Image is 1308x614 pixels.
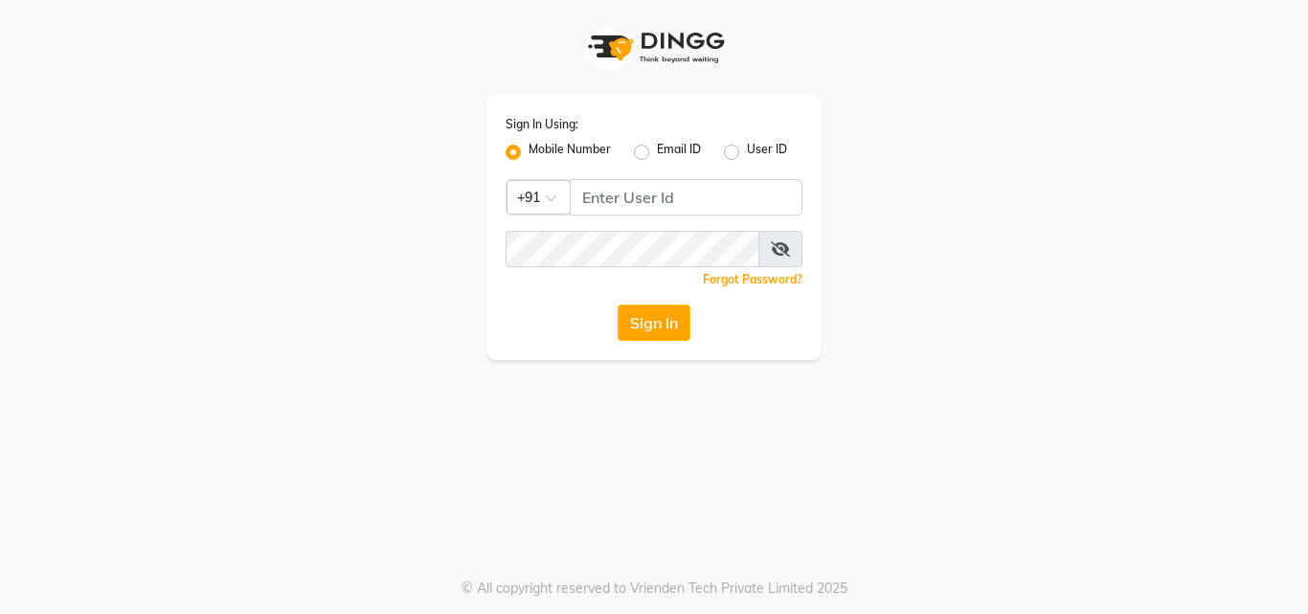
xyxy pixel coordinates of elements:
img: logo1.svg [577,19,731,76]
a: Forgot Password? [703,272,802,286]
label: Sign In Using: [506,116,578,133]
label: Mobile Number [529,141,611,164]
button: Sign In [618,305,690,341]
input: Username [570,179,802,216]
input: Username [506,231,759,267]
label: Email ID [657,141,701,164]
label: User ID [747,141,787,164]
